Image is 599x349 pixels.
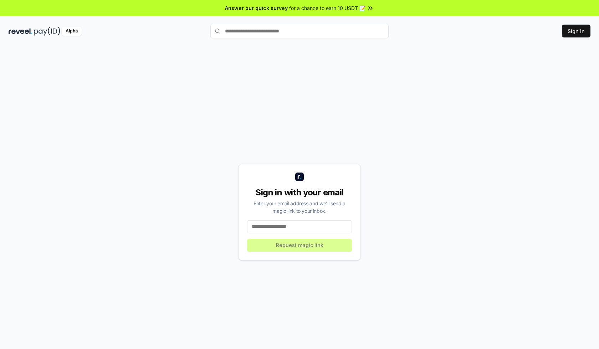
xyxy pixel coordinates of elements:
[562,25,590,37] button: Sign In
[289,4,365,12] span: for a chance to earn 10 USDT 📝
[247,200,352,215] div: Enter your email address and we’ll send a magic link to your inbox.
[9,27,32,36] img: reveel_dark
[62,27,82,36] div: Alpha
[295,173,304,181] img: logo_small
[225,4,288,12] span: Answer our quick survey
[247,187,352,198] div: Sign in with your email
[34,27,60,36] img: pay_id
